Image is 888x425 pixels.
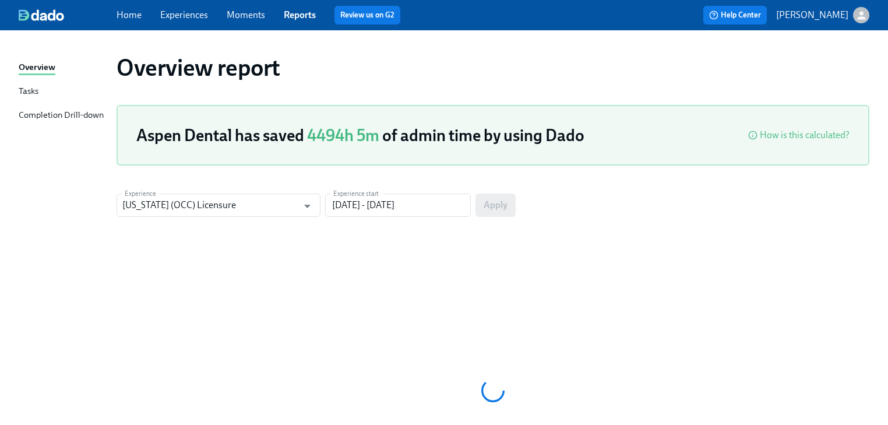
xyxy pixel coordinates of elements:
span: Help Center [709,9,761,21]
img: dado [19,9,64,21]
div: Overview [19,61,55,75]
div: Tasks [19,85,38,99]
div: How is this calculated? [760,129,850,142]
a: dado [19,9,117,21]
button: Help Center [703,6,767,24]
a: Home [117,9,142,20]
button: Review us on G2 [334,6,400,24]
a: Moments [227,9,265,20]
a: Experiences [160,9,208,20]
button: Open [298,197,316,215]
a: Tasks [19,85,107,99]
div: Completion Drill-down [19,108,104,123]
a: Overview [19,61,107,75]
a: Reports [284,9,316,20]
p: [PERSON_NAME] [776,9,848,22]
a: Completion Drill-down [19,108,107,123]
h3: Aspen Dental has saved of admin time by using Dado [136,125,584,146]
span: 4494h 5m [307,125,379,145]
button: [PERSON_NAME] [776,7,869,23]
a: Review us on G2 [340,9,394,21]
h1: Overview report [117,54,280,82]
